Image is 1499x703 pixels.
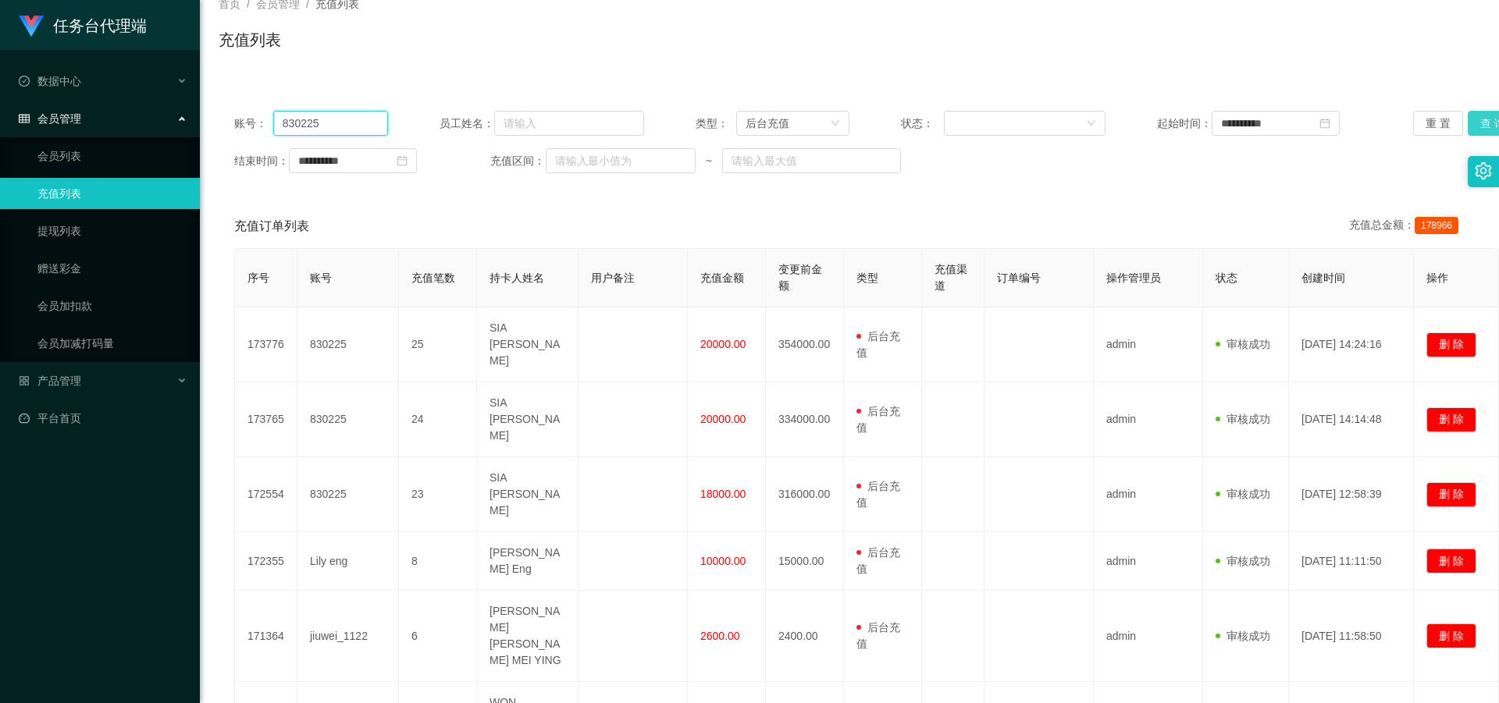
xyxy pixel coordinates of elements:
[1216,488,1270,500] span: 审核成功
[1094,382,1203,457] td: admin
[399,532,477,591] td: 8
[219,28,281,51] h1: 充值列表
[766,532,844,591] td: 15000.00
[19,75,81,87] span: 数据中心
[546,148,696,173] input: 请输入最小值为
[490,272,544,284] span: 持卡人姓名
[234,153,289,169] span: 结束时间：
[766,307,844,382] td: 354000.00
[397,155,408,166] i: 图标: calendar
[235,457,297,532] td: 172554
[1094,591,1203,682] td: admin
[935,263,967,292] span: 充值渠道
[494,111,644,136] input: 请输入
[1216,338,1270,350] span: 审核成功
[1349,217,1465,236] div: 充值总金额：
[1426,623,1476,648] button: 删 除
[1216,413,1270,425] span: 审核成功
[399,591,477,682] td: 6
[19,113,30,124] i: 图标: table
[19,375,30,386] i: 图标: appstore-o
[1289,591,1414,682] td: [DATE] 11:58:50
[235,307,297,382] td: 173776
[19,16,44,37] img: logo.9652507e.png
[247,272,269,284] span: 序号
[1289,457,1414,532] td: [DATE] 12:58:39
[399,457,477,532] td: 23
[746,112,789,135] div: 后台充值
[856,621,900,650] span: 后台充值
[766,591,844,682] td: 2400.00
[1106,272,1161,284] span: 操作管理员
[856,330,900,359] span: 后台充值
[997,272,1041,284] span: 订单编号
[1301,272,1345,284] span: 创建时间
[273,111,388,136] input: 请输入
[766,457,844,532] td: 316000.00
[1289,382,1414,457] td: [DATE] 14:14:48
[19,19,147,31] a: 任务台代理端
[234,115,273,132] span: 账号：
[1087,119,1096,130] i: 图标: down
[297,457,399,532] td: 830225
[53,1,147,51] h1: 任务台代理端
[856,272,878,284] span: 类型
[1157,115,1212,132] span: 起始时间：
[477,382,579,457] td: SIA [PERSON_NAME]
[477,307,579,382] td: SIA [PERSON_NAME]
[856,480,900,509] span: 后台充值
[477,532,579,591] td: [PERSON_NAME] Eng
[1289,307,1414,382] td: [DATE] 14:24:16
[37,328,187,359] a: 会员加减打码量
[1415,217,1458,234] span: 178966
[700,555,746,567] span: 10000.00
[490,153,545,169] span: 充值区间：
[856,405,900,434] span: 后台充值
[901,115,944,132] span: 状态：
[1094,532,1203,591] td: admin
[1426,407,1476,432] button: 删 除
[235,382,297,457] td: 173765
[37,178,187,209] a: 充值列表
[399,382,477,457] td: 24
[856,546,900,575] span: 后台充值
[1426,482,1476,507] button: 删 除
[477,457,579,532] td: SIA [PERSON_NAME]
[1426,272,1448,284] span: 操作
[37,253,187,284] a: 赠送彩金
[1094,307,1203,382] td: admin
[1289,532,1414,591] td: [DATE] 11:11:50
[700,338,746,350] span: 20000.00
[700,630,740,642] span: 2600.00
[297,591,399,682] td: jiuwei_1122
[766,382,844,457] td: 334000.00
[831,119,840,130] i: 图标: down
[700,272,744,284] span: 充值金额
[37,290,187,321] a: 会员加扣款
[696,115,736,132] span: 类型：
[297,382,399,457] td: 830225
[591,272,635,284] span: 用户备注
[440,115,494,132] span: 员工姓名：
[19,403,187,434] a: 图标: dashboard平台首页
[1216,272,1237,284] span: 状态
[696,153,722,169] span: ~
[722,148,900,173] input: 请输入最大值
[297,307,399,382] td: 830225
[235,591,297,682] td: 171364
[700,488,746,500] span: 18000.00
[310,272,332,284] span: 账号
[37,140,187,172] a: 会员列表
[1216,555,1270,567] span: 审核成功
[411,272,455,284] span: 充值笔数
[399,307,477,382] td: 25
[1475,162,1492,179] i: 图标: setting
[19,112,81,125] span: 会员管理
[1094,457,1203,532] td: admin
[234,217,309,236] span: 充值订单列表
[297,532,399,591] td: Lily eng
[19,76,30,87] i: 图标: check-circle-o
[778,263,822,292] span: 变更前金额
[1319,118,1330,129] i: 图标: calendar
[37,215,187,247] a: 提现列表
